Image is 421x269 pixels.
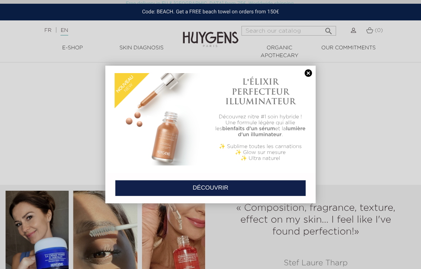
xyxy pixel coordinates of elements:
b: bienfaits d'un sérum [222,126,275,131]
p: ✨ Sublime toutes les carnations [214,144,307,150]
p: ✨ Ultra naturel [214,155,307,161]
b: lumière d'un illuminateur [238,126,305,137]
a: DÉCOUVRIR [115,180,306,196]
p: ✨ Glow sur mesure [214,150,307,155]
p: Découvrez nitre #1 soin hybride ! Une formule légère qui allie les et la . [214,114,307,138]
h1: L'ÉLIXIR PERFECTEUR ILLUMINATEUR [214,77,307,106]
